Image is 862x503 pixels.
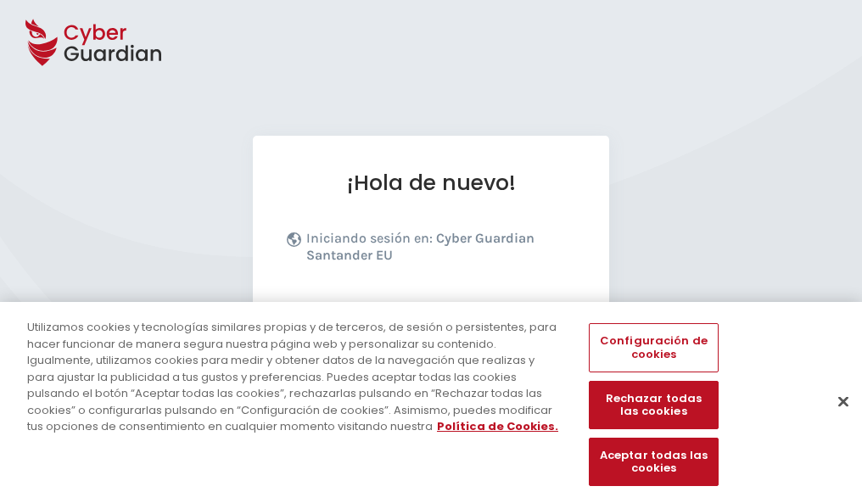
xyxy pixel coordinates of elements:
[27,319,563,435] div: Utilizamos cookies y tecnologías similares propias y de terceros, de sesión o persistentes, para ...
[589,438,718,486] button: Aceptar todas las cookies
[287,170,575,196] h1: ¡Hola de nuevo!
[589,381,718,429] button: Rechazar todas las cookies
[437,418,558,434] a: Más información sobre su privacidad, se abre en una nueva pestaña
[306,230,535,263] b: Cyber Guardian Santander EU
[589,323,718,372] button: Configuración de cookies, Abre el cuadro de diálogo del centro de preferencias.
[825,383,862,420] button: Cerrar
[306,230,571,272] p: Iniciando sesión en:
